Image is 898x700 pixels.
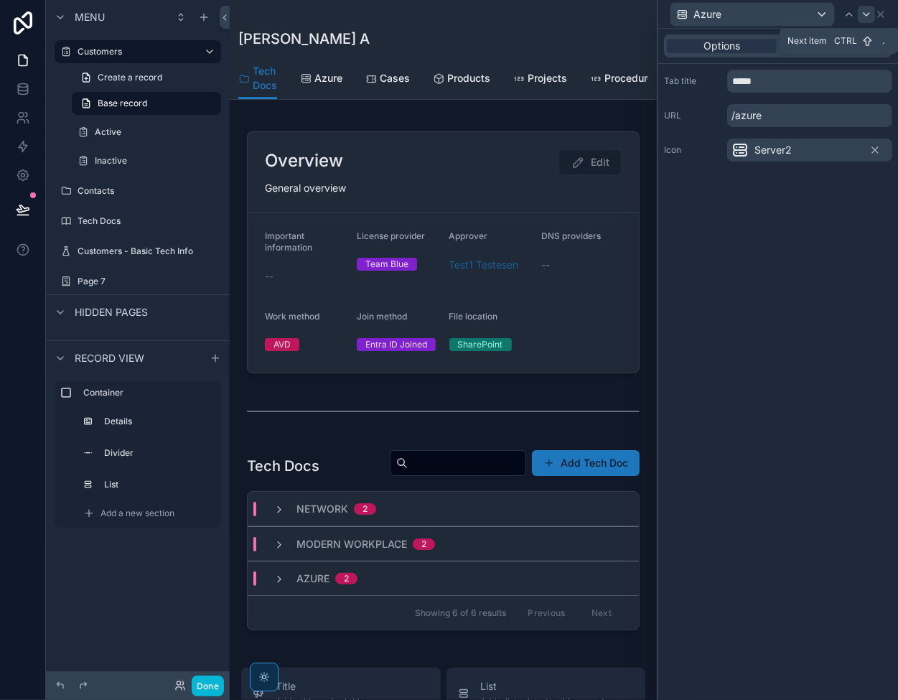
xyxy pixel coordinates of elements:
span: List [481,679,604,694]
div: 2 [363,503,368,515]
a: Customers [55,40,221,63]
span: Ctrl [833,34,859,48]
span: Modern Workplace [296,537,407,551]
a: Create a record [72,66,221,89]
span: Azure [314,71,342,85]
a: Products [433,65,490,94]
label: List [104,479,212,490]
label: Tech Docs [78,215,218,227]
span: Base record [98,98,147,109]
span: Procedures [604,71,659,85]
label: Tab title [664,75,721,87]
span: Create a record [98,72,162,83]
span: Record view [75,351,144,365]
span: Add a new section [100,508,174,519]
a: Inactive [72,149,221,172]
span: Hidden pages [75,305,148,319]
label: Icon [664,144,721,156]
a: Customers - Basic Tech Info [55,240,221,263]
a: Tech Docs [238,58,277,100]
label: Inactive [95,155,218,167]
label: Container [83,387,215,398]
h1: [PERSON_NAME] A [238,29,370,49]
label: Customers [78,46,192,57]
span: Azure [296,571,329,586]
span: Tech Docs [253,64,277,93]
a: Base record [72,92,221,115]
div: 2 [344,573,349,584]
label: Active [95,126,218,138]
button: Azure [670,2,835,27]
a: Page 7 [55,270,221,293]
a: Projects [513,65,567,94]
a: Contacts [55,179,221,202]
span: Projects [528,71,567,85]
div: scrollable content [46,375,230,542]
label: Customers - Basic Tech Info [78,246,218,257]
span: Cases [380,71,410,85]
span: Azure [693,7,721,22]
a: Tech Docs [55,210,221,233]
span: Network [296,502,348,516]
button: Done [192,676,224,696]
span: Server2 [754,143,792,157]
label: URL [664,110,721,121]
span: Title [276,679,365,694]
label: Details [104,416,212,427]
label: Divider [104,447,212,459]
a: Active [72,121,221,144]
p: /azure [727,104,892,127]
span: Next item [788,35,828,47]
label: Contacts [78,185,218,197]
span: Options [703,39,740,53]
a: Azure [300,65,342,94]
span: Menu [75,10,105,24]
span: Products [447,71,490,85]
div: 2 [421,538,426,550]
a: Procedures [590,65,659,94]
label: Page 7 [78,276,218,287]
a: Cases [365,65,410,94]
span: . [878,35,889,47]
